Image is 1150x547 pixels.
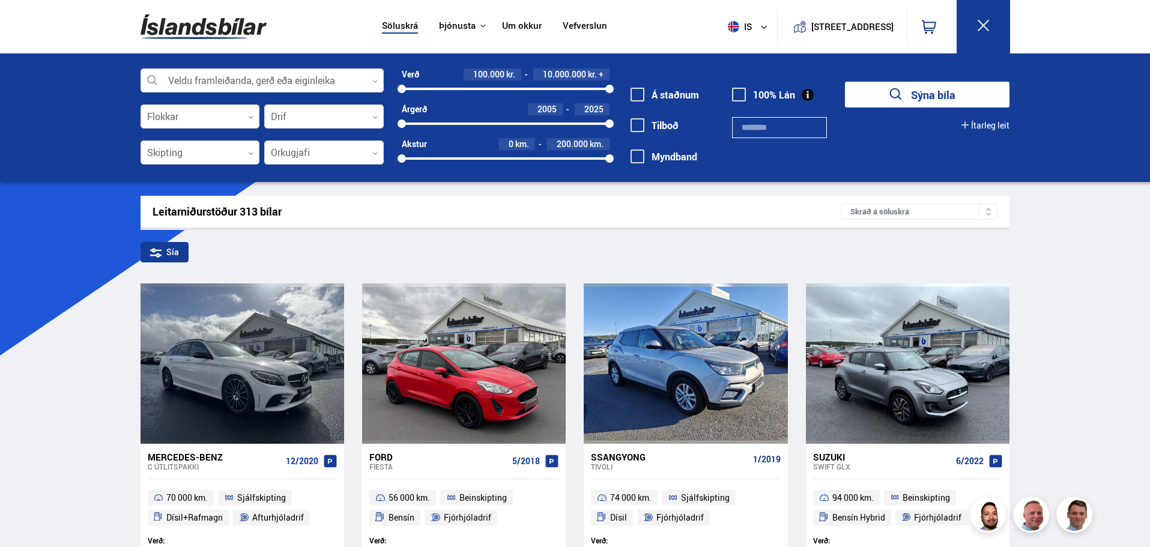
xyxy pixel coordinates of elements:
div: Fiesta [369,462,507,471]
div: Ssangyong [591,452,748,462]
div: Suzuki [813,452,951,462]
span: kr. [588,70,597,79]
div: Verð: [591,536,686,545]
span: 12/2020 [286,456,318,466]
img: FbJEzSuNWCJXmdc-.webp [1058,498,1094,534]
div: Tivoli [591,462,748,471]
span: Bensín [389,510,414,525]
span: 100.000 [473,68,504,80]
span: Fjórhjóladrif [444,510,491,525]
a: [STREET_ADDRESS] [784,10,900,44]
img: siFngHWaQ9KaOqBr.png [1015,498,1051,534]
button: Sýna bíla [845,82,1009,107]
span: 200.000 [557,138,588,150]
span: Dísil [610,510,627,525]
div: Skráð á söluskrá [841,204,997,220]
div: Verð [402,70,419,79]
span: 1/2019 [753,455,781,464]
button: Ítarleg leit [961,121,1009,130]
div: Ford [369,452,507,462]
span: Dísil+Rafmagn [166,510,223,525]
span: Bensín Hybrid [832,510,885,525]
div: Leitarniðurstöður 313 bílar [153,205,841,218]
div: C ÚTLITSPAKKI [148,462,281,471]
span: Fjórhjóladrif [914,510,961,525]
span: 74 000 km. [610,491,652,505]
span: Sjálfskipting [681,491,730,505]
label: Á staðnum [631,89,699,100]
button: Þjónusta [439,20,476,32]
span: 56 000 km. [389,491,430,505]
label: 100% Lán [732,89,795,100]
span: 6/2022 [956,456,984,466]
span: Afturhjóladrif [252,510,304,525]
a: Vefverslun [563,20,607,33]
span: 2005 [537,103,557,115]
button: is [723,9,777,44]
span: Sjálfskipting [237,491,286,505]
span: 5/2018 [512,456,540,466]
label: Tilboð [631,120,679,131]
div: Sía [141,242,189,262]
span: 94 000 km. [832,491,874,505]
span: Beinskipting [903,491,950,505]
div: Árgerð [402,104,427,114]
div: Akstur [402,139,427,149]
span: km. [590,139,604,149]
span: + [599,70,604,79]
div: Verð: [148,536,243,545]
a: Söluskrá [382,20,418,33]
span: 70 000 km. [166,491,208,505]
img: svg+xml;base64,PHN2ZyB4bWxucz0iaHR0cDovL3d3dy53My5vcmcvMjAwMC9zdmciIHdpZHRoPSI1MTIiIGhlaWdodD0iNT... [728,21,739,32]
span: 0 [509,138,513,150]
div: Verð: [369,536,464,545]
label: Myndband [631,151,697,162]
a: Um okkur [502,20,542,33]
div: Swift GLX [813,462,951,471]
span: Beinskipting [459,491,507,505]
img: G0Ugv5HjCgRt.svg [141,7,267,46]
div: Verð: [813,536,908,545]
button: [STREET_ADDRESS] [816,22,889,32]
div: Mercedes-Benz [148,452,281,462]
img: nhp88E3Fdnt1Opn2.png [972,498,1008,534]
span: kr. [506,70,515,79]
span: 2025 [584,103,604,115]
span: Fjórhjóladrif [656,510,704,525]
span: km. [515,139,529,149]
span: 10.000.000 [543,68,586,80]
span: is [723,21,753,32]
